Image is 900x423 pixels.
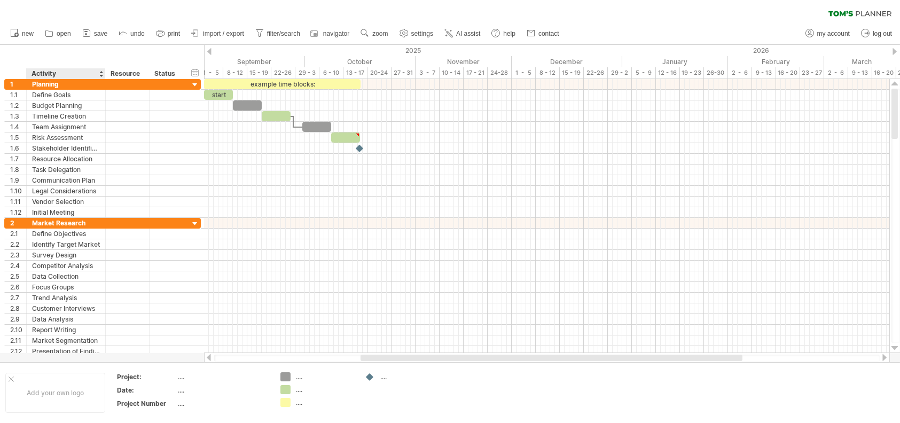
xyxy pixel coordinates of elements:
[10,143,26,153] div: 1.6
[32,250,100,260] div: Survey Design
[803,27,853,41] a: my account
[223,67,247,79] div: 8 - 12
[10,346,26,356] div: 2.12
[154,68,178,79] div: Status
[32,132,100,143] div: Risk Assessment
[32,143,100,153] div: Stakeholder Identification
[10,132,26,143] div: 1.5
[416,56,512,67] div: November 2025
[343,67,367,79] div: 13 - 17
[32,218,100,228] div: Market Research
[10,303,26,314] div: 2.8
[367,67,392,79] div: 20-24
[489,27,519,41] a: help
[296,385,354,394] div: ....
[199,56,305,67] div: September 2025
[680,67,704,79] div: 19 - 23
[32,325,100,335] div: Report Writing
[42,27,74,41] a: open
[32,90,100,100] div: Define Goals
[392,67,416,79] div: 27 - 31
[204,79,361,89] div: example time blocks:
[32,346,100,356] div: Presentation of Findings
[524,27,562,41] a: contact
[584,67,608,79] div: 22-26
[456,30,480,37] span: AI assist
[10,154,26,164] div: 1.7
[10,207,26,217] div: 1.12
[380,372,439,381] div: ....
[295,67,319,79] div: 29 - 3
[80,27,111,41] a: save
[57,30,71,37] span: open
[872,67,896,79] div: 16 - 20
[372,30,388,37] span: zoom
[817,30,850,37] span: my account
[800,67,824,79] div: 23 - 27
[10,122,26,132] div: 1.4
[776,67,800,79] div: 16 - 20
[247,67,271,79] div: 15 - 19
[728,67,752,79] div: 2 - 6
[848,67,872,79] div: 9 - 13
[32,239,100,249] div: Identify Target Market
[488,67,512,79] div: 24-28
[411,30,433,37] span: settings
[323,30,349,37] span: navigator
[32,186,100,196] div: Legal Considerations
[178,386,268,395] div: ....
[10,282,26,292] div: 2.6
[358,27,391,41] a: zoom
[10,197,26,207] div: 1.11
[32,271,100,281] div: Data Collection
[32,303,100,314] div: Customer Interviews
[10,186,26,196] div: 1.10
[752,67,776,79] div: 9 - 13
[10,164,26,175] div: 1.8
[32,111,100,121] div: Timeline Creation
[32,261,100,271] div: Competitor Analysis
[32,175,100,185] div: Communication Plan
[560,67,584,79] div: 15 - 19
[319,67,343,79] div: 6 - 10
[32,100,100,111] div: Budget Planning
[10,271,26,281] div: 2.5
[10,239,26,249] div: 2.2
[309,27,353,41] a: navigator
[7,27,37,41] a: new
[10,90,26,100] div: 1.1
[117,399,176,408] div: Project Number
[203,30,244,37] span: import / export
[32,293,100,303] div: Trend Analysis
[858,27,895,41] a: log out
[267,30,300,37] span: filter/search
[656,67,680,79] div: 12 - 16
[728,56,824,67] div: February 2026
[503,30,515,37] span: help
[111,68,143,79] div: Resource
[10,218,26,228] div: 2
[873,30,892,37] span: log out
[10,100,26,111] div: 1.2
[117,372,176,381] div: Project:
[32,314,100,324] div: Data Analysis
[130,30,145,37] span: undo
[608,67,632,79] div: 29 - 2
[168,30,180,37] span: print
[32,335,100,346] div: Market Segmentation
[32,229,100,239] div: Define Objectives
[199,67,223,79] div: 1 - 5
[5,373,105,413] div: Add your own logo
[397,27,436,41] a: settings
[824,67,848,79] div: 2 - 6
[32,164,100,175] div: Task Delegation
[271,67,295,79] div: 22-26
[10,293,26,303] div: 2.7
[10,79,26,89] div: 1
[189,27,247,41] a: import / export
[305,56,416,67] div: October 2025
[32,122,100,132] div: Team Assignment
[10,250,26,260] div: 2.3
[296,372,354,381] div: ....
[94,30,107,37] span: save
